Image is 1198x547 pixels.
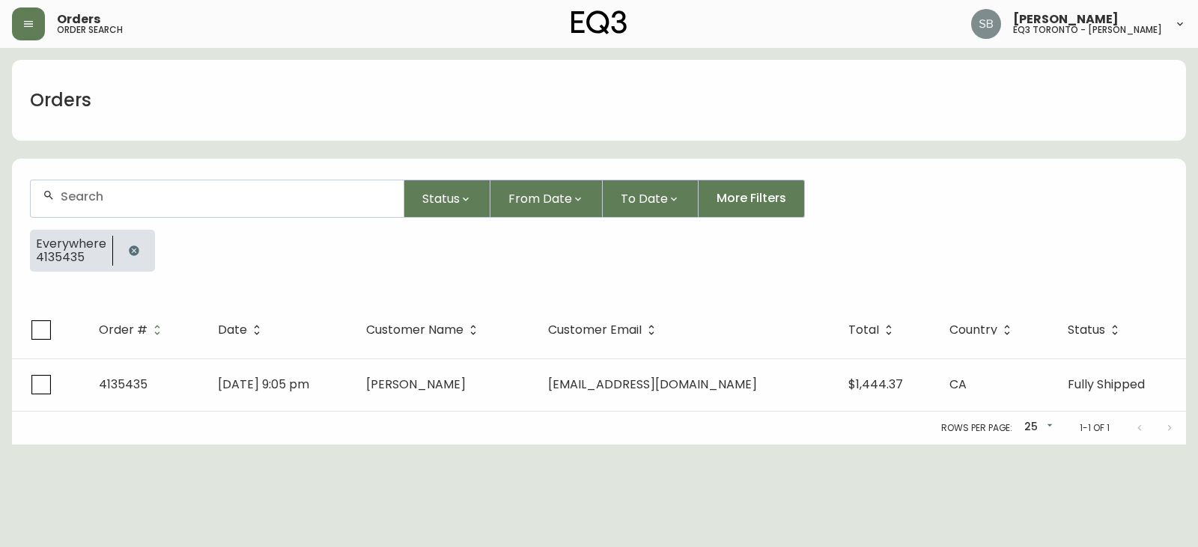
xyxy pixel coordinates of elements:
[621,189,668,208] span: To Date
[848,323,898,337] span: Total
[1013,13,1119,25] span: [PERSON_NAME]
[422,189,460,208] span: Status
[848,326,879,334] span: Total
[699,180,805,218] button: More Filters
[57,25,123,34] h5: order search
[36,237,106,251] span: Everywhere
[218,326,247,334] span: Date
[1068,323,1125,337] span: Status
[99,323,167,337] span: Order #
[1080,421,1110,435] p: 1-1 of 1
[548,326,642,334] span: Customer Email
[57,13,100,25] span: Orders
[548,376,757,393] span: [EMAIL_ADDRESS][DOMAIN_NAME]
[366,326,463,334] span: Customer Name
[949,326,997,334] span: Country
[949,376,967,393] span: CA
[366,323,483,337] span: Customer Name
[1018,415,1056,440] div: 25
[971,9,1001,39] img: 62e4f14275e5c688c761ab51c449f16a
[366,376,466,393] span: [PERSON_NAME]
[490,180,603,218] button: From Date
[571,10,627,34] img: logo
[848,376,903,393] span: $1,444.37
[30,88,91,113] h1: Orders
[949,323,1017,337] span: Country
[1013,25,1162,34] h5: eq3 toronto - [PERSON_NAME]
[941,421,1012,435] p: Rows per page:
[548,323,661,337] span: Customer Email
[218,323,267,337] span: Date
[1068,376,1145,393] span: Fully Shipped
[61,189,392,204] input: Search
[603,180,699,218] button: To Date
[218,376,309,393] span: [DATE] 9:05 pm
[36,251,106,264] span: 4135435
[508,189,572,208] span: From Date
[717,190,786,207] span: More Filters
[1068,326,1105,334] span: Status
[99,326,148,334] span: Order #
[99,376,148,393] span: 4135435
[404,180,490,218] button: Status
